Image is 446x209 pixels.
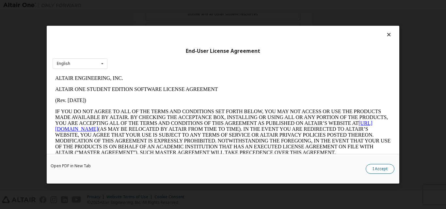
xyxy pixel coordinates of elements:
button: I Accept [366,164,394,173]
div: English [57,62,70,66]
p: ALTAIR ONE STUDENT EDITION SOFTWARE LICENSE AGREEMENT [3,14,338,20]
a: [URL][DOMAIN_NAME] [3,48,320,59]
div: End-User License Agreement [53,48,393,54]
p: (Rev. [DATE]) [3,25,338,31]
p: ALTAIR ENGINEERING, INC. [3,3,338,8]
p: IF YOU DO NOT AGREE TO ALL OF THE TERMS AND CONDITIONS SET FORTH BELOW, YOU MAY NOT ACCESS OR USE... [3,36,338,83]
p: This Altair One Student Edition Software License Agreement (“Agreement”) is between Altair Engine... [3,88,338,112]
a: Open PDF in New Tab [51,164,91,168]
